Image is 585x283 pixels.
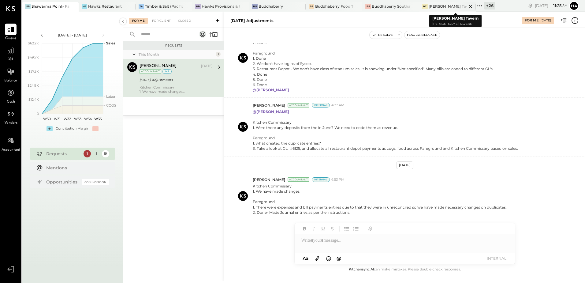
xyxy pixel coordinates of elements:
div: 1. what created the duplicate entries? [253,141,518,146]
u: Fareground [253,51,275,55]
text: W35 [94,117,102,121]
text: 0 [37,111,39,116]
div: Buddhaberry [259,4,283,9]
span: Balance [4,78,17,84]
span: Queue [5,36,17,41]
div: Requests [46,151,80,157]
div: - [92,126,99,131]
div: 1. We have made changes. [140,89,213,94]
text: $37.3K [28,69,39,74]
span: a [306,255,308,261]
div: + [47,126,53,131]
span: 4:27 AM [331,103,345,108]
div: Accountant [288,177,309,182]
div: Opportunities [46,179,79,185]
button: Add URL [366,225,374,233]
div: Timber & Salt (Pacific Dining CA1 LLC) [145,4,183,9]
div: [DATE] Adjustments [230,18,274,24]
div: Fareground [253,199,507,204]
div: Buddhaberry Food Truck [315,4,353,9]
div: int [162,69,172,74]
div: [DATE] [535,3,568,9]
text: COGS [106,103,116,108]
div: Contribution Margin [56,126,89,131]
button: Resolve [370,31,395,39]
div: Hawks Restaurant [88,4,122,9]
text: W31 [54,117,61,121]
div: For Client [149,18,174,24]
button: Underline [319,225,327,233]
div: 2. Done- Made Journal entries as per the instructions. [253,210,507,215]
div: 1 [93,150,100,157]
div: Accountant [288,103,309,108]
button: Strikethrough [328,225,336,233]
div: Hawks Provisions & Public House [202,4,240,9]
button: @ [335,255,343,262]
div: 5. Done [253,77,494,82]
div: PT [422,4,428,9]
div: 3. Restaurant Depot - We don't have class of stadium sales. It is showing under "Not specified". ... [253,66,494,71]
span: @ [337,255,341,261]
text: Sales [106,41,115,45]
div: Bu [252,4,258,9]
button: Flag as Blocker [404,31,440,39]
strong: @[PERSON_NAME] [253,88,289,92]
div: copy link [527,2,533,9]
div: Fareground [253,135,518,141]
button: INTERNAL [484,254,509,262]
div: [PERSON_NAME] [140,63,177,69]
p: Kitchen Commissary [253,183,507,215]
a: Accountant [0,135,21,153]
div: [DATE] Adjustments [140,77,211,83]
div: For Me [525,18,538,23]
div: + 26 [484,2,495,9]
div: Internal [312,177,330,182]
button: Ordered List [352,225,360,233]
div: Mentions [46,165,106,171]
div: 3. Take a look at GL 6125, and allocate all restaurant depot payments as cogs, food across Faregr... [253,146,518,151]
div: Buddhaberry Southampton [372,4,410,9]
div: T& [139,4,144,9]
button: Italic [310,225,318,233]
div: 1 [84,150,91,157]
div: 2. We don't have logins of Sysco. [253,61,494,66]
div: This Month [139,52,214,57]
div: Kitchen Commissary [253,120,518,125]
text: W33 [74,117,81,121]
text: $12.4K [28,97,39,102]
span: Vendors [4,120,17,126]
a: Vendors [0,108,21,126]
a: P&L [0,45,21,62]
div: 1. We have made changes. [253,189,507,194]
div: 19 [102,150,109,157]
div: 4. Done [253,72,494,77]
text: W34 [84,117,92,121]
div: [DATE] [396,161,413,169]
span: P&L [7,57,14,62]
div: HR [82,4,87,9]
text: $24.9K [28,83,39,88]
button: Unordered List [343,225,351,233]
span: Accountant [2,147,20,153]
div: Requests [126,43,221,48]
div: Accountant [140,69,161,74]
div: [DATE] - [DATE] [47,32,99,38]
div: Shawarma Point- Fareground [32,4,69,9]
div: 1. Done [253,56,494,61]
strong: @[PERSON_NAME] [253,109,289,114]
div: BS [365,4,371,9]
span: # [290,146,292,151]
div: 6. Done [253,82,494,87]
div: For Me [129,18,148,24]
div: [DATE] [201,64,213,69]
a: Cash [0,87,21,105]
span: Cash [7,99,15,105]
button: Bold [301,225,309,233]
text: W32 [64,117,71,121]
div: [PERSON_NAME] Tavern [429,4,467,9]
div: BF [309,4,314,9]
div: Closed [175,18,194,24]
div: Kitchen Commissary [140,85,213,94]
div: 1. Were there any deposits from the in June? We need to code them as revenue. [253,125,518,130]
a: Queue [0,24,21,41]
